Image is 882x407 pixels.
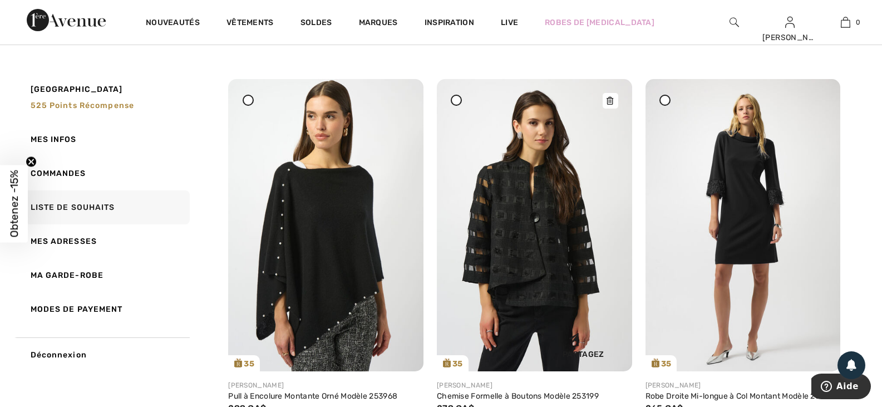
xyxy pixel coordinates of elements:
[646,391,840,401] a: Robe Droite Mi-longue à Col Montant Modèle 253054
[437,380,632,390] div: [PERSON_NAME]
[14,156,190,190] a: Commandes
[818,16,873,29] a: 0
[646,79,841,371] a: 35
[228,79,423,371] img: joseph-ribkoff-sweaters-cardigans-black_253968_3_382b_search.jpg
[811,374,871,401] iframe: Ouvre un widget dans lequel vous pouvez trouver plus d’informations
[146,18,200,30] a: Nouveautés
[646,380,841,390] div: [PERSON_NAME]
[300,18,332,30] a: Soldes
[14,292,190,326] a: Modes de payement
[856,17,860,27] span: 0
[543,323,623,363] div: Partagez
[841,16,850,29] img: Mon panier
[785,16,795,29] img: Mes infos
[14,122,190,156] a: Mes infos
[228,380,423,390] div: [PERSON_NAME]
[31,101,135,110] span: 525 Points récompense
[14,190,190,224] a: Liste de souhaits
[730,16,739,29] img: recherche
[646,79,841,371] img: joseph-ribkoff-dresses-jumpsuits-black_253054_1_a428_search.jpg
[762,32,817,43] div: [PERSON_NAME]
[8,170,21,237] span: Obtenez -15%
[228,79,423,371] a: 35
[437,79,632,371] img: joseph-ribkoff-jackets-blazers-black_253199_4_9ed6_search.jpg
[27,9,106,31] img: 1ère Avenue
[14,258,190,292] a: Ma garde-robe
[785,17,795,27] a: Se connecter
[14,337,190,372] a: Déconnexion
[437,79,632,371] a: 35
[14,224,190,258] a: Mes adresses
[545,17,654,28] a: Robes de [MEDICAL_DATA]
[437,391,599,401] a: Chemise Formelle à Boutons Modèle 253199
[226,18,274,30] a: Vêtements
[501,17,518,28] a: Live
[425,18,474,30] span: Inspiration
[26,156,37,167] button: Close teaser
[31,84,123,95] span: [GEOGRAPHIC_DATA]
[359,18,398,30] a: Marques
[228,391,397,401] a: Pull à Encolure Montante Orné Modèle 253968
